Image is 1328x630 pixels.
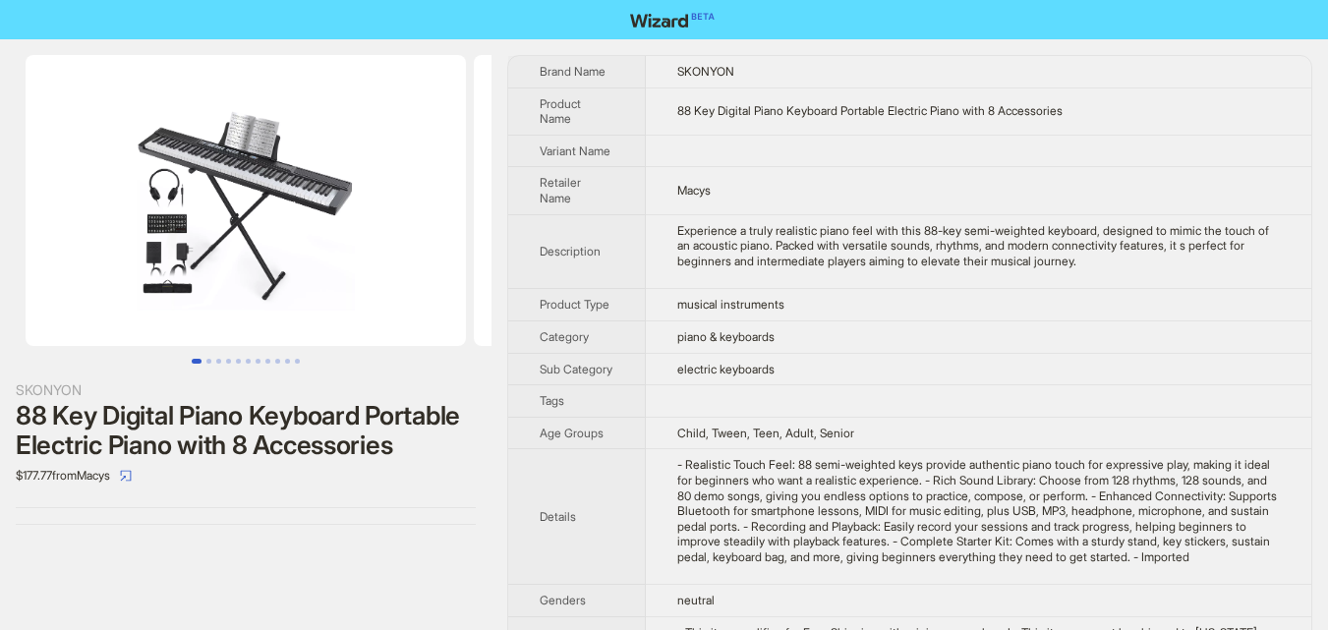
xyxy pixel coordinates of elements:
[26,55,466,346] img: 88 Key Digital Piano Keyboard Portable Electric Piano with 8 Accessories image 1
[192,359,202,364] button: Go to slide 1
[16,379,476,401] div: SKONYON
[216,359,221,364] button: Go to slide 3
[540,64,606,79] span: Brand Name
[540,329,589,344] span: Category
[677,183,711,198] span: Macys
[120,470,132,482] span: select
[540,426,604,440] span: Age Groups
[677,64,734,79] span: SKONYON
[677,297,784,312] span: musical instruments
[540,143,610,158] span: Variant Name
[236,359,241,364] button: Go to slide 5
[540,297,609,312] span: Product Type
[677,329,775,344] span: piano & keyboards
[677,426,854,440] span: Child, Tween, Teen, Adult, Senior
[677,103,1063,118] span: 88 Key Digital Piano Keyboard Portable Electric Piano with 8 Accessories
[540,393,564,408] span: Tags
[677,593,715,607] span: neutral
[206,359,211,364] button: Go to slide 2
[540,96,581,127] span: Product Name
[677,457,1280,564] div: - Realistic Touch Feel: 88 semi-weighted keys provide authentic piano touch for expressive play, ...
[256,359,260,364] button: Go to slide 7
[540,362,612,376] span: Sub Category
[474,55,914,346] img: 88 Key Digital Piano Keyboard Portable Electric Piano with 8 Accessories image 2
[540,244,601,258] span: Description
[540,593,586,607] span: Genders
[16,401,476,460] div: 88 Key Digital Piano Keyboard Portable Electric Piano with 8 Accessories
[275,359,280,364] button: Go to slide 9
[677,362,775,376] span: electric keyboards
[540,509,576,524] span: Details
[295,359,300,364] button: Go to slide 11
[246,359,251,364] button: Go to slide 6
[677,223,1280,269] div: Experience a truly realistic piano feel with this 88-key semi-weighted keyboard, designed to mimi...
[265,359,270,364] button: Go to slide 8
[540,175,581,205] span: Retailer Name
[226,359,231,364] button: Go to slide 4
[16,460,476,491] div: $177.77 from Macys
[285,359,290,364] button: Go to slide 10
